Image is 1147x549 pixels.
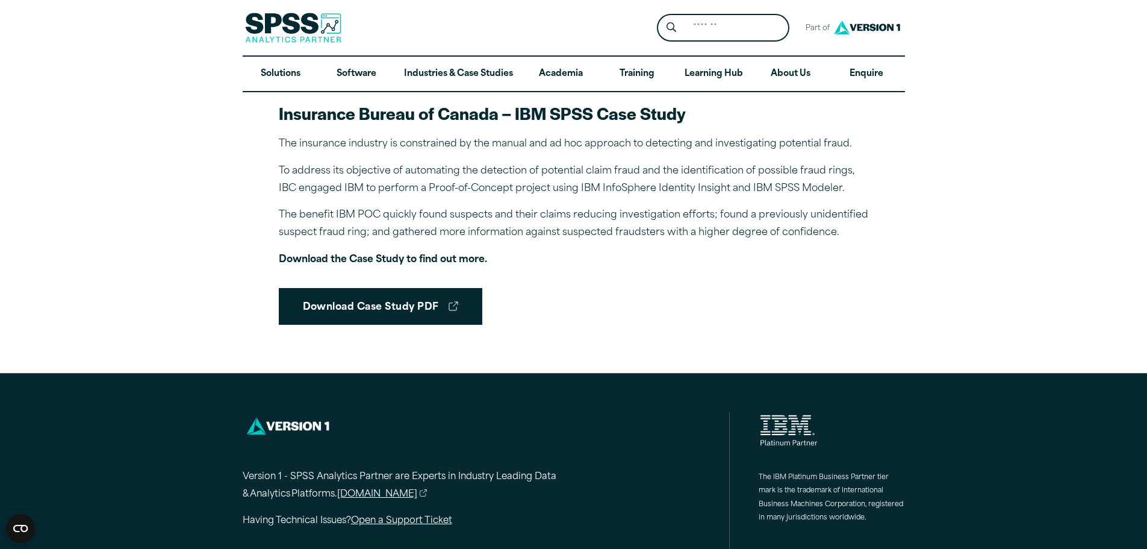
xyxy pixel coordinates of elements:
button: Open CMP widget [6,514,35,543]
a: Training [598,57,674,92]
a: Learning Hub [675,57,753,92]
button: Search magnifying glass icon [660,17,682,39]
a: Solutions [243,57,319,92]
form: Site Header Search Form [657,14,789,42]
p: The insurance industry is constrained by the manual and ad hoc approach to detecting and investig... [279,136,869,153]
strong: Download the Case Study to find out more. [279,255,487,265]
a: Industries & Case Studies [394,57,523,92]
a: Open a Support Ticket [351,516,452,525]
a: Enquire [828,57,904,92]
svg: Search magnifying glass icon [667,22,676,33]
p: Having Technical Issues? [243,513,604,530]
a: Software [319,57,394,92]
p: To address its objective of automating the detection of potential claim fraud and the identificat... [279,163,869,198]
nav: Desktop version of site main menu [243,57,905,92]
img: Version1 Logo [831,16,903,39]
p: The IBM Platinum Business Partner tier mark is the trademark of International Business Machines C... [759,471,905,525]
a: Download Case Study PDF [279,288,482,325]
img: SPSS Analytics Partner [245,13,341,43]
p: Version 1 - SPSS Analytics Partner are Experts in Industry Leading Data & Analytics Platforms. [243,469,604,504]
a: [DOMAIN_NAME] [337,486,427,504]
a: Academia [523,57,598,92]
p: The benefit IBM POC quickly found suspects and their claims reducing investigation efforts; found... [279,207,869,242]
strong: Insurance Bureau of Canada – IBM SPSS Case Study [279,101,686,125]
a: About Us [753,57,828,92]
span: Part of [799,20,831,37]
